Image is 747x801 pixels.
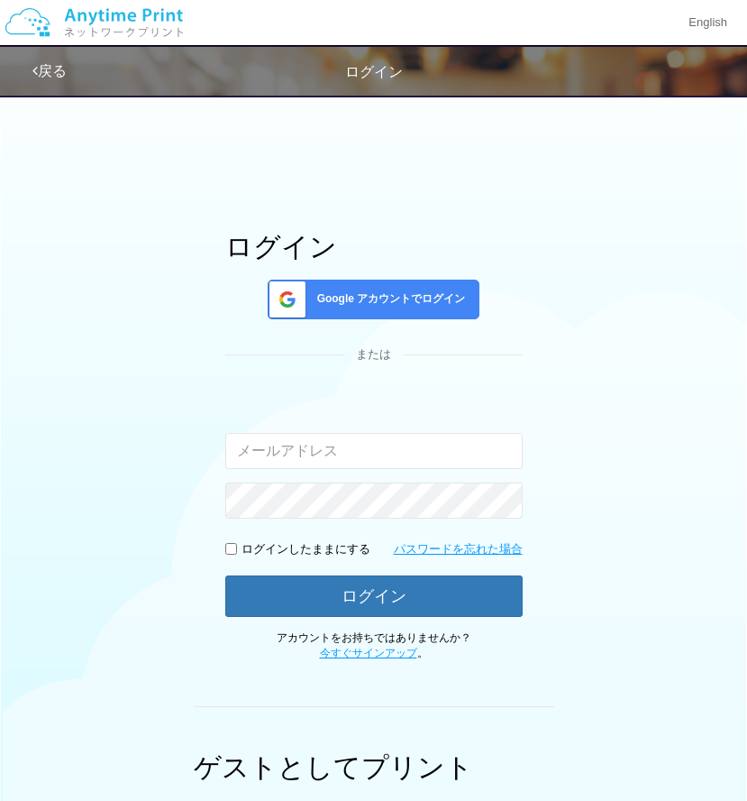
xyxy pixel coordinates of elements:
[225,346,523,364] div: または
[394,541,523,558] a: パスワードを忘れた場合
[320,647,428,659] span: 。
[225,631,523,661] p: アカウントをお持ちではありませんか？
[225,575,523,617] button: ログイン
[225,433,523,469] input: メールアドレス
[194,752,554,782] h1: ゲストとしてプリント
[320,647,417,659] a: 今すぐサインアップ
[225,232,523,262] h1: ログイン
[310,291,466,307] span: Google アカウントでログイン
[345,64,403,79] span: ログイン
[32,63,67,78] a: 戻る
[241,541,370,558] p: ログインしたままにする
